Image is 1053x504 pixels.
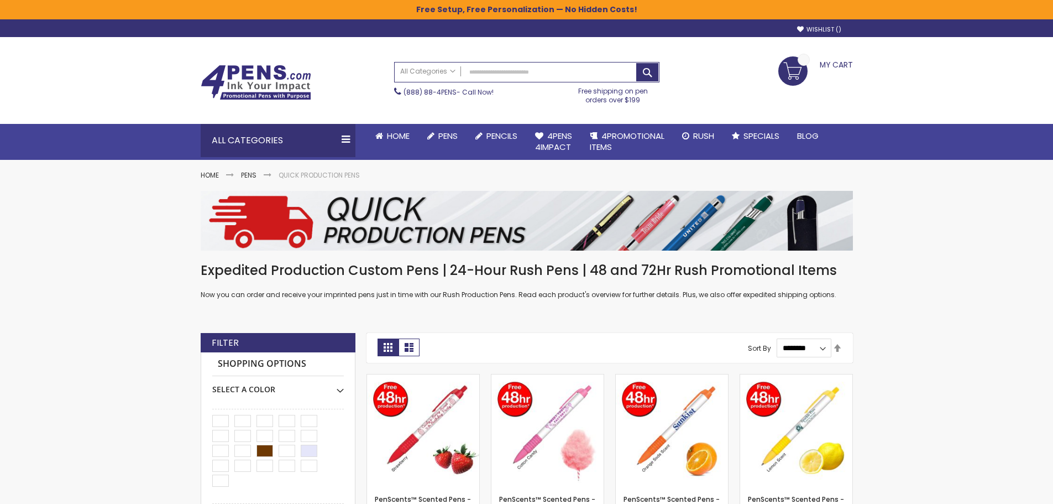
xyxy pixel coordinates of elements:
h1: Expedited Production Custom Pens | 24-Hour Rush Pens | 48 and 72Hr Rush Promotional Items [201,262,853,279]
a: PenScents™ Scented Pens - Strawberry Scent, 48-Hr Production [367,374,479,383]
strong: Shopping Options [212,352,344,376]
a: PenScents™ Scented Pens - Orange Scent, 48 Hr Production [616,374,728,383]
strong: Grid [378,339,399,356]
a: PenScents™ Scented Pens - Cotton Candy Scent, 48 Hour Production [491,374,604,383]
a: Wishlist [797,25,841,34]
strong: Quick Production Pens [279,170,360,180]
div: Select A Color [212,376,344,395]
a: Pens [241,170,256,180]
span: 4PROMOTIONAL ITEMS [590,130,664,153]
span: Specials [743,130,779,142]
p: Now you can order and receive your imprinted pens just in time with our Rush Production Pens. Rea... [201,290,853,299]
div: Free shipping on pen orders over $199 [567,82,659,105]
div: All Categories [201,124,355,157]
a: Home [201,170,219,180]
a: Pens [418,124,467,148]
a: Specials [723,124,788,148]
label: Sort By [748,343,771,352]
a: (888) 88-4PENS [404,87,457,97]
span: Pens [438,130,458,142]
span: 4Pens 4impact [535,130,572,153]
span: Pencils [486,130,517,142]
a: All Categories [395,63,461,81]
a: 4Pens4impact [526,124,581,160]
a: 4PROMOTIONALITEMS [581,124,673,160]
a: Home [366,124,418,148]
img: Quick Production Pens [201,191,853,251]
a: Pencils [467,124,526,148]
a: Blog [788,124,827,148]
span: - Call Now! [404,87,494,97]
img: PenScents™ Scented Pens - Strawberry Scent, 48-Hr Production [367,375,479,487]
a: PenScents™ Scented Pens - Lemon Scent, 48 HR Production [740,374,852,383]
a: Rush [673,124,723,148]
span: Rush [693,130,714,142]
img: PenScents™ Scented Pens - Cotton Candy Scent, 48 Hour Production [491,375,604,487]
span: Blog [797,130,819,142]
img: 4Pens Custom Pens and Promotional Products [201,65,311,100]
span: All Categories [400,67,455,76]
img: PenScents™ Scented Pens - Orange Scent, 48 Hr Production [616,375,728,487]
strong: Filter [212,337,239,349]
img: PenScents™ Scented Pens - Lemon Scent, 48 HR Production [740,375,852,487]
span: Home [387,130,410,142]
